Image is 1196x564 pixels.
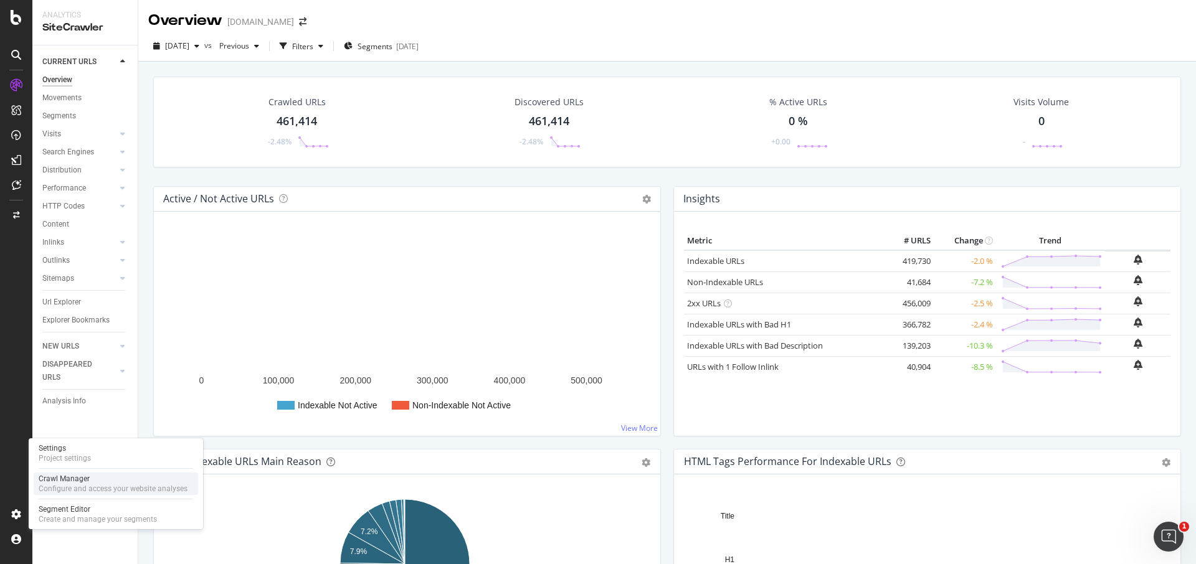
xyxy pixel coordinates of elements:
[339,36,424,56] button: Segments[DATE]
[934,314,996,335] td: -2.4 %
[1013,96,1069,108] div: Visits Volume
[683,190,720,207] h4: Insights
[34,442,198,464] a: SettingsProject settings
[42,110,76,123] div: Segments
[34,472,198,495] a: Crawl ManagerConfigure and access your website analyses
[42,92,129,105] a: Movements
[934,335,996,356] td: -10.3 %
[1134,275,1142,285] div: bell-plus
[42,146,116,159] a: Search Engines
[292,41,313,52] div: Filters
[42,340,116,353] a: NEW URLS
[1134,317,1142,327] div: bell-plus
[350,547,368,556] text: 7.9%
[39,443,91,453] div: Settings
[227,16,294,28] div: [DOMAIN_NAME]
[642,458,650,467] div: gear
[884,335,934,356] td: 139,203
[358,41,392,52] span: Segments
[789,113,808,129] div: 0 %
[268,96,326,108] div: Crawled URLs
[42,296,129,309] a: Url Explorer
[42,21,128,35] div: SiteCrawler
[361,527,378,536] text: 7.2%
[934,293,996,314] td: -2.5 %
[277,113,317,129] div: 461,414
[39,453,91,463] div: Project settings
[148,10,222,31] div: Overview
[1134,296,1142,306] div: bell-plus
[884,356,934,377] td: 40,904
[39,484,187,494] div: Configure and access your website analyses
[1134,339,1142,349] div: bell-plus
[684,232,884,250] th: Metric
[621,423,658,433] a: View More
[42,314,110,327] div: Explorer Bookmarks
[42,395,129,408] a: Analysis Info
[42,10,128,21] div: Analytics
[42,395,86,408] div: Analysis Info
[42,146,94,159] div: Search Engines
[687,340,823,351] a: Indexable URLs with Bad Description
[42,182,86,195] div: Performance
[268,136,292,147] div: -2.48%
[934,250,996,272] td: -2.0 %
[263,375,295,385] text: 100,000
[275,36,328,56] button: Filters
[298,400,377,410] text: Indexable Not Active
[1023,136,1025,147] div: -
[725,555,735,564] text: H1
[42,92,82,105] div: Movements
[687,319,791,330] a: Indexable URLs with Bad H1
[42,128,116,141] a: Visits
[884,314,934,335] td: 366,782
[164,232,646,426] svg: A chart.
[39,474,187,484] div: Crawl Manager
[299,17,306,26] div: arrow-right-arrow-left
[884,293,934,314] td: 456,009
[42,218,69,231] div: Content
[42,236,116,249] a: Inlinks
[214,40,249,51] span: Previous
[884,232,934,250] th: # URLS
[34,503,198,525] a: Segment EditorCreate and manage your segments
[684,455,891,468] div: HTML Tags Performance for Indexable URLs
[148,36,204,56] button: [DATE]
[42,73,72,87] div: Overview
[339,375,371,385] text: 200,000
[417,375,448,385] text: 300,000
[42,272,116,285] a: Sitemaps
[42,73,129,87] a: Overview
[204,40,214,50] span: vs
[214,36,264,56] button: Previous
[571,375,602,385] text: 500,000
[396,41,419,52] div: [DATE]
[199,375,204,385] text: 0
[520,136,543,147] div: -2.48%
[39,504,157,514] div: Segment Editor
[39,514,157,524] div: Create and manage your segments
[42,182,116,195] a: Performance
[1162,458,1170,467] div: gear
[42,164,82,177] div: Distribution
[42,218,129,231] a: Content
[42,164,116,177] a: Distribution
[42,272,74,285] div: Sitemaps
[42,55,97,68] div: CURRENT URLS
[771,136,790,147] div: +0.00
[42,55,116,68] a: CURRENT URLS
[529,113,569,129] div: 461,414
[884,271,934,293] td: 41,684
[687,276,763,288] a: Non-Indexable URLs
[42,236,64,249] div: Inlinks
[165,40,189,51] span: 2025 Sep. 21st
[42,200,116,213] a: HTTP Codes
[687,298,721,309] a: 2xx URLs
[934,356,996,377] td: -8.5 %
[769,96,827,108] div: % Active URLs
[1134,255,1142,265] div: bell-plus
[494,375,526,385] text: 400,000
[1038,113,1045,129] div: 0
[642,195,651,204] i: Options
